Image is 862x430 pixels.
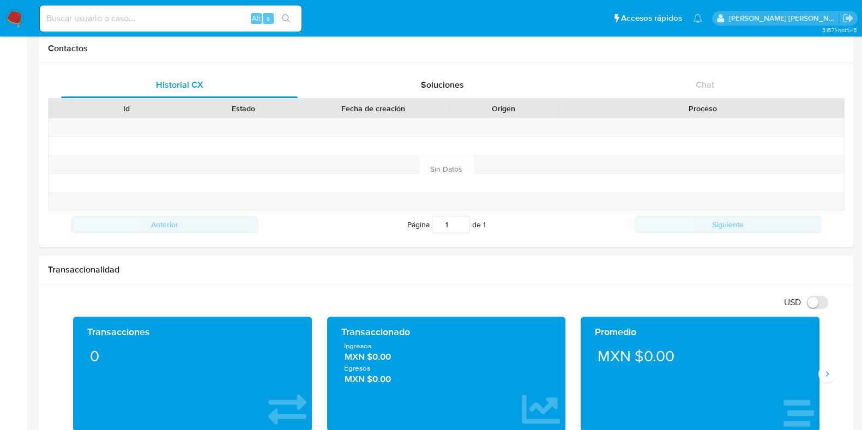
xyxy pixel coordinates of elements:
div: Fecha de creación [310,103,437,114]
p: daniela.lagunesrodriguez@mercadolibre.com.mx [729,13,839,23]
span: Soluciones [421,78,464,91]
button: Siguiente [634,216,822,233]
button: search-icon [275,11,297,26]
div: Origen [453,103,554,114]
a: Salir [842,13,854,24]
span: Historial CX [156,78,203,91]
h1: Transaccionalidad [48,264,845,275]
div: Id [75,103,177,114]
span: 3.157.1-hotfix-5 [822,26,857,34]
div: Estado [192,103,294,114]
span: Alt [252,13,261,23]
span: s [267,13,270,23]
div: Proceso [570,103,836,114]
span: Chat [696,78,714,91]
span: Página de [407,216,486,233]
h1: Contactos [48,43,845,54]
span: 1 [483,219,486,230]
a: Notificaciones [693,14,702,23]
button: Anterior [71,216,258,233]
input: Buscar usuario o caso... [40,11,302,26]
span: Accesos rápidos [621,13,682,24]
